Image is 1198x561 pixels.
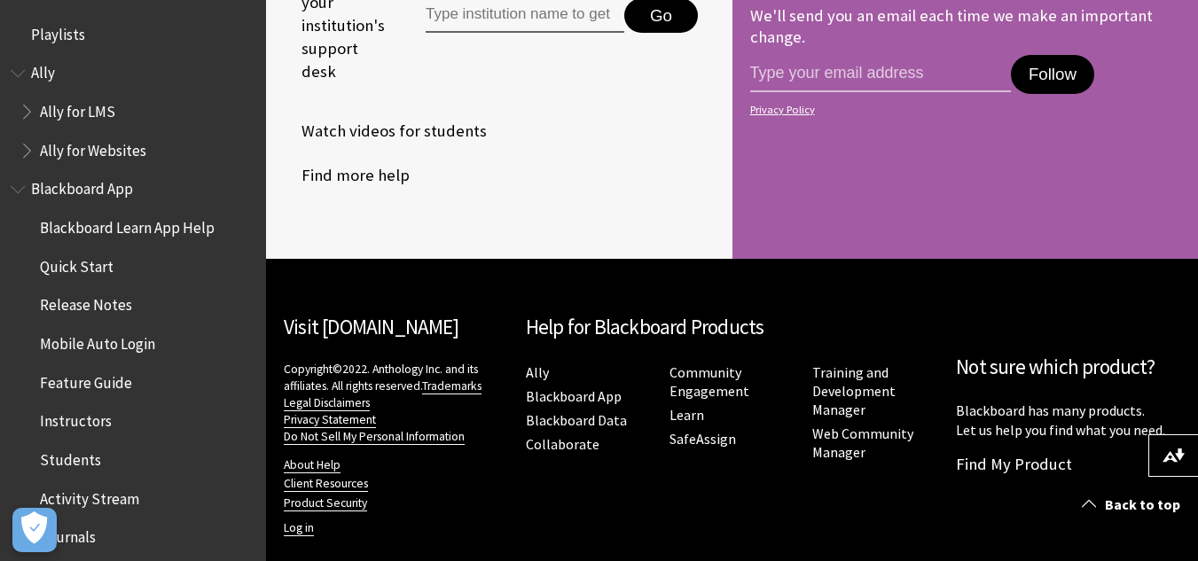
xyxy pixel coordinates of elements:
[284,361,508,445] p: Copyright©2022. Anthology Inc. and its affiliates. All rights reserved.
[40,252,114,276] span: Quick Start
[284,395,370,411] a: Legal Disclaimers
[812,425,913,462] a: Web Community Manager
[284,520,314,536] a: Log in
[284,476,368,492] a: Client Resources
[31,58,55,82] span: Ally
[31,175,133,199] span: Blackboard App
[40,484,139,508] span: Activity Stream
[40,136,146,160] span: Ally for Websites
[812,363,896,419] a: Training and Development Manager
[40,368,132,392] span: Feature Guide
[956,401,1180,440] p: Blackboard has many products. Let us help you find what you need.
[956,454,1072,474] a: Find My Product
[750,55,1011,92] input: email address
[284,412,376,428] a: Privacy Statement
[422,378,482,394] a: Trademarks
[1011,55,1094,94] button: Follow
[284,314,458,339] a: Visit [DOMAIN_NAME]
[526,387,622,406] a: Blackboard App
[669,406,704,425] a: Learn
[40,213,215,237] span: Blackboard Learn App Help
[750,104,1176,116] a: Privacy Policy
[31,19,85,43] span: Playlists
[12,508,57,552] button: Open Preferences
[11,19,255,50] nav: Book outline for Playlists
[1069,488,1198,521] a: Back to top
[669,363,749,401] a: Community Engagement
[526,312,939,343] h2: Help for Blackboard Products
[284,429,465,445] a: Do Not Sell My Personal Information
[526,411,627,430] a: Blackboard Data
[750,5,1153,47] p: We'll send you an email each time we make an important change.
[669,430,736,448] a: SafeAssign
[40,523,96,547] span: Journals
[284,457,341,473] a: About Help
[40,407,112,431] span: Instructors
[284,118,487,144] a: Watch videos for students
[40,329,155,353] span: Mobile Auto Login
[11,58,255,166] nav: Book outline for Anthology Ally Help
[284,495,367,511] a: Product Security
[956,352,1180,383] h2: Not sure which product?
[40,97,115,121] span: Ally for LMS
[526,363,549,382] a: Ally
[40,445,101,469] span: Students
[40,291,132,315] span: Release Notes
[526,435,599,454] a: Collaborate
[284,162,410,189] a: Find more help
